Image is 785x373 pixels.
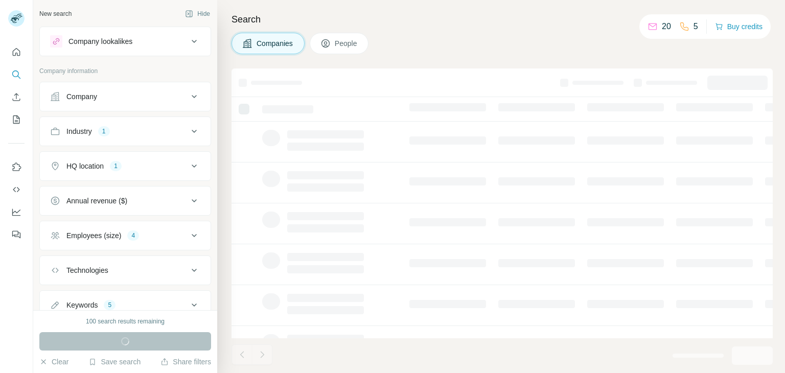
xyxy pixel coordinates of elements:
button: Search [8,65,25,84]
button: Quick start [8,43,25,61]
span: People [335,38,358,49]
button: Enrich CSV [8,88,25,106]
button: My lists [8,110,25,129]
div: 1 [110,161,122,171]
button: Feedback [8,225,25,244]
h4: Search [232,12,773,27]
button: Buy credits [715,19,763,34]
div: HQ location [66,161,104,171]
div: Technologies [66,265,108,275]
div: Employees (size) [66,230,121,241]
button: Keywords5 [40,293,211,317]
button: Clear [39,357,68,367]
button: Share filters [160,357,211,367]
p: 5 [694,20,698,33]
button: Save search [88,357,141,367]
button: Dashboard [8,203,25,221]
button: Use Surfe on LinkedIn [8,158,25,176]
button: Industry1 [40,119,211,144]
div: Keywords [66,300,98,310]
button: Employees (size)4 [40,223,211,248]
div: New search [39,9,72,18]
button: HQ location1 [40,154,211,178]
button: Technologies [40,258,211,283]
button: Hide [178,6,217,21]
button: Company lookalikes [40,29,211,54]
span: Companies [257,38,294,49]
button: Use Surfe API [8,180,25,199]
div: 4 [127,231,139,240]
div: 1 [98,127,110,136]
p: 20 [662,20,671,33]
div: Annual revenue ($) [66,196,127,206]
p: Company information [39,66,211,76]
div: 5 [104,300,116,310]
button: Annual revenue ($) [40,189,211,213]
div: Company [66,91,97,102]
div: Company lookalikes [68,36,132,46]
div: 100 search results remaining [86,317,165,326]
button: Company [40,84,211,109]
div: Industry [66,126,92,136]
